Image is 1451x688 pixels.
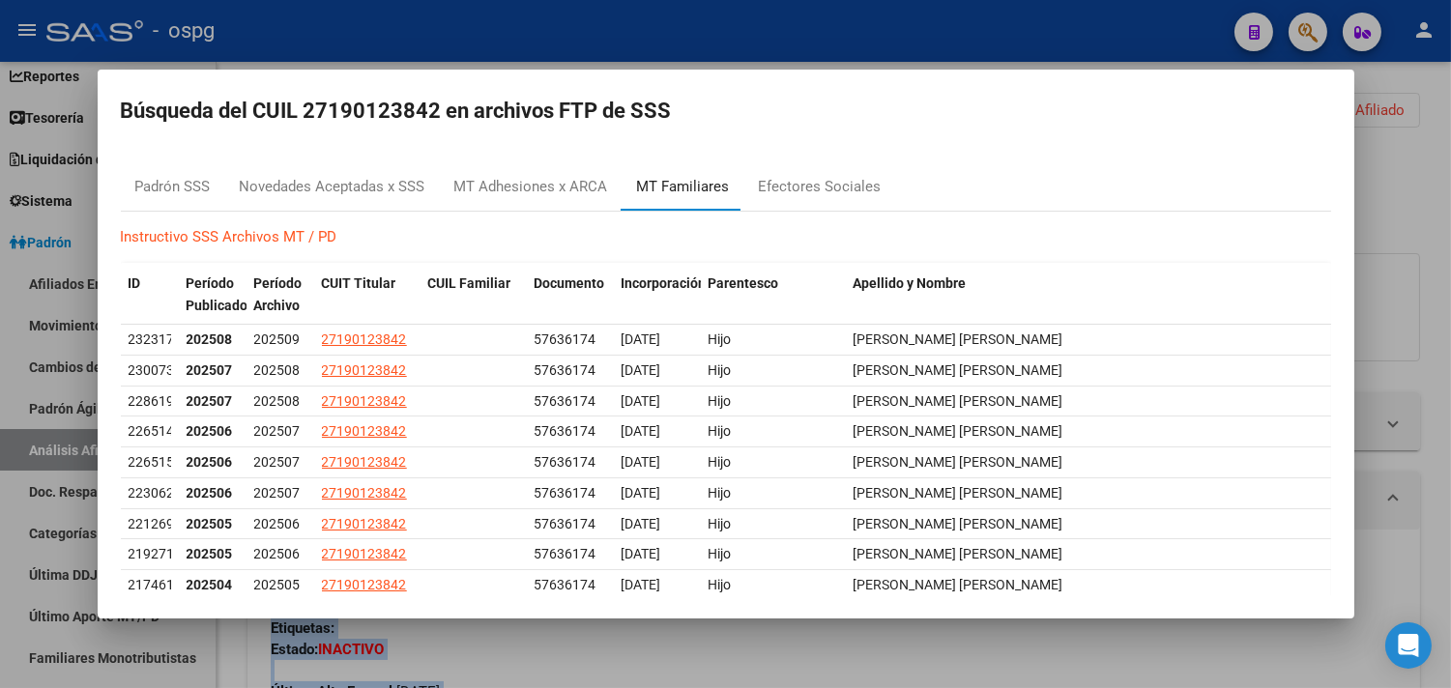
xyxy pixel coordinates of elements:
span: [DATE] [622,546,661,561]
span: Hijo [709,546,732,561]
datatable-header-cell: Apellido y Nombre [846,263,1331,327]
span: 27190123842 [322,516,407,531]
span: [PERSON_NAME] [PERSON_NAME] [854,577,1063,592]
span: Hijo [709,423,732,439]
datatable-header-cell: Documento [527,263,614,327]
strong: 202506 [187,423,233,439]
span: 226514 [129,423,175,439]
span: 57636174 [535,393,596,409]
span: 57636174 [535,362,596,378]
span: 27190123842 [322,362,407,378]
span: CUIL Familiar [428,275,511,291]
span: 219271 [129,546,175,561]
span: [PERSON_NAME] [PERSON_NAME] [854,546,1063,561]
span: 27190123842 [322,423,407,439]
span: Hijo [709,485,732,501]
span: [PERSON_NAME] [PERSON_NAME] [854,423,1063,439]
span: 57636174 [535,454,596,470]
span: 57636174 [535,546,596,561]
span: [DATE] [622,362,661,378]
span: 27190123842 [322,393,407,409]
span: 230073 [129,362,175,378]
div: Padrón SSS [135,176,211,198]
span: [PERSON_NAME] [PERSON_NAME] [854,362,1063,378]
span: Hijo [709,454,732,470]
datatable-header-cell: CUIL Familiar [421,263,527,327]
span: 57636174 [535,577,596,592]
h2: Búsqueda del CUIL 27190123842 en archivos FTP de SSS [121,93,1331,129]
span: 27190123842 [322,577,407,592]
span: Período Publicado [187,275,248,313]
span: [DATE] [622,331,661,347]
span: 202507 [254,454,301,470]
span: [PERSON_NAME] [PERSON_NAME] [854,393,1063,409]
span: 202508 [254,393,301,409]
span: Hijo [709,331,732,347]
datatable-header-cell: ID [121,263,179,327]
span: 27190123842 [322,546,407,561]
div: Novedades Aceptadas x SSS [240,176,425,198]
div: Open Intercom Messenger [1385,622,1432,669]
a: Instructivo SSS Archivos MT / PD [121,228,337,245]
datatable-header-cell: Incorporación [614,263,701,327]
span: 202508 [254,362,301,378]
strong: 202505 [187,516,233,531]
strong: 202507 [187,362,233,378]
datatable-header-cell: CUIT Titular [314,263,421,327]
span: Período Archivo [254,275,303,313]
span: 57636174 [535,485,596,501]
span: 27190123842 [322,485,407,501]
span: CUIT Titular [322,275,396,291]
strong: 202507 [187,393,233,409]
strong: 202506 [187,454,233,470]
span: 226515 [129,454,175,470]
span: 27190123842 [322,331,407,347]
span: 57636174 [535,331,596,347]
span: Parentesco [709,275,779,291]
span: 223062 [129,485,175,501]
span: 202507 [254,423,301,439]
span: Hijo [709,393,732,409]
strong: 202504 [187,577,233,592]
div: MT Familiares [637,176,730,198]
span: Hijo [709,516,732,531]
span: [DATE] [622,454,661,470]
span: Hijo [709,577,732,592]
span: [DATE] [622,577,661,592]
span: 202506 [254,516,301,531]
span: 202507 [254,485,301,501]
span: Incorporación [622,275,707,291]
span: [DATE] [622,485,661,501]
span: [PERSON_NAME] [PERSON_NAME] [854,454,1063,470]
span: 202506 [254,546,301,561]
span: 57636174 [535,516,596,531]
span: 221269 [129,516,175,531]
span: [DATE] [622,423,661,439]
datatable-header-cell: Período Archivo [247,263,314,327]
span: [DATE] [622,393,661,409]
span: 27190123842 [322,454,407,470]
span: 57636174 [535,423,596,439]
span: Documento [535,275,605,291]
strong: 202506 [187,485,233,501]
span: 217461 [129,577,175,592]
div: MT Adhesiones x ARCA [454,176,608,198]
datatable-header-cell: Período Publicado [179,263,247,327]
span: ID [129,275,141,291]
span: Apellido y Nombre [854,275,967,291]
datatable-header-cell: Parentesco [701,263,846,327]
span: 228619 [129,393,175,409]
strong: 202505 [187,546,233,561]
span: [DATE] [622,516,661,531]
span: 202509 [254,331,301,347]
span: [PERSON_NAME] [PERSON_NAME] [854,331,1063,347]
span: 202505 [254,577,301,592]
div: Efectores Sociales [759,176,882,198]
span: [PERSON_NAME] [PERSON_NAME] [854,485,1063,501]
span: [PERSON_NAME] [PERSON_NAME] [854,516,1063,531]
span: Hijo [709,362,732,378]
span: 232317 [129,331,175,347]
strong: 202508 [187,331,233,347]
